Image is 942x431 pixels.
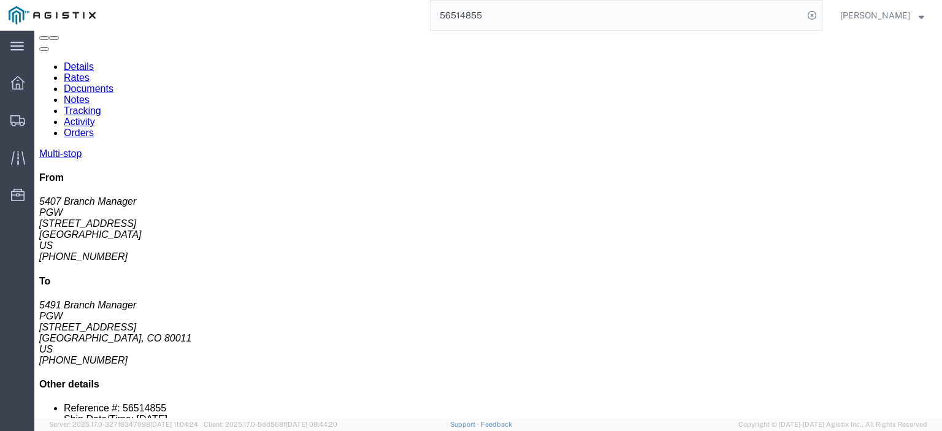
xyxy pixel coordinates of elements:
[450,421,481,428] a: Support
[9,6,96,25] img: logo
[431,1,803,30] input: Search for shipment number, reference number
[738,419,927,430] span: Copyright © [DATE]-[DATE] Agistix Inc., All Rights Reserved
[34,31,942,418] iframe: FS Legacy Container
[481,421,512,428] a: Feedback
[150,421,198,428] span: [DATE] 11:04:24
[286,421,337,428] span: [DATE] 08:44:20
[204,421,337,428] span: Client: 2025.17.0-5dd568f
[49,421,198,428] span: Server: 2025.17.0-327f6347098
[840,8,925,23] button: [PERSON_NAME]
[840,9,910,22] span: Jesse Jordan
